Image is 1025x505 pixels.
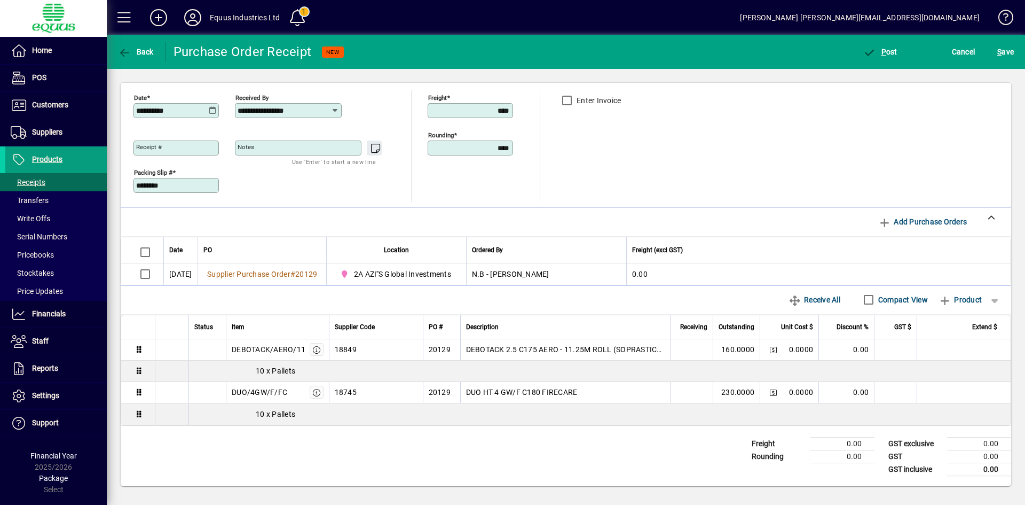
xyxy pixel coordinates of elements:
[384,244,409,256] span: Location
[203,244,321,256] div: PO
[460,382,671,403] td: DUO HT 4 GW/F C180 FIRECARE
[423,339,460,361] td: 20129
[810,450,874,463] td: 0.00
[860,42,900,61] button: Post
[290,270,295,278] span: #
[894,321,911,333] span: GST $
[5,228,107,246] a: Serial Numbers
[107,42,165,61] app-page-header-button: Back
[32,128,62,136] span: Suppliers
[32,418,59,427] span: Support
[990,2,1012,37] a: Knowledge Base
[5,383,107,409] a: Settings
[972,321,997,333] span: Extend $
[766,342,780,357] button: Change Price Levels
[32,337,49,345] span: Staff
[354,269,451,279] span: 2A AZI''S Global Investments
[30,452,77,460] span: Financial Year
[176,8,210,27] button: Profile
[134,94,147,101] mat-label: Date
[883,437,947,450] td: GST exclusive
[203,268,321,280] a: Supplier Purchase Order#20129
[32,364,58,372] span: Reports
[818,382,874,403] td: 0.00
[883,463,947,476] td: GST inclusive
[781,321,813,333] span: Unit Cost $
[39,474,68,483] span: Package
[189,366,1011,376] div: 10 x Pallets
[713,339,760,361] td: 160.0000
[32,391,59,400] span: Settings
[235,94,269,101] mat-label: Received by
[335,321,375,333] span: Supplier Code
[232,387,287,398] div: DUO/4GW/F/FC
[428,131,454,138] mat-label: Rounding
[947,463,1011,476] td: 0.00
[818,339,874,361] td: 0.00
[881,48,886,56] span: P
[429,321,443,333] span: PO #
[863,48,897,56] span: ost
[329,382,423,403] td: 18745
[163,263,198,285] td: [DATE]
[5,282,107,300] a: Price Updates
[5,173,107,191] a: Receipts
[952,43,975,60] span: Cancel
[11,232,67,241] span: Serial Numbers
[337,268,455,281] span: 2A AZI''S Global Investments
[874,212,971,231] button: Add Purchase Orders
[423,382,460,403] td: 20129
[11,251,54,259] span: Pricebooks
[5,65,107,91] a: POS
[789,344,814,355] span: 0.0000
[232,344,305,355] div: DEBOTACK/AERO/11
[194,321,213,333] span: Status
[136,143,162,151] mat-label: Receipt #
[766,385,780,400] button: Change Price Levels
[11,269,54,277] span: Stocktakes
[207,270,290,278] span: Supplier Purchase Order
[713,382,760,403] td: 230.0000
[329,339,423,361] td: 18849
[5,410,107,437] a: Support
[740,9,980,26] div: [PERSON_NAME] [PERSON_NAME][EMAIL_ADDRESS][DOMAIN_NAME]
[626,263,1011,285] td: 0.00
[428,94,447,101] mat-label: Freight
[11,196,49,205] span: Transfers
[11,178,45,187] span: Receipts
[883,450,947,463] td: GST
[5,246,107,264] a: Pricebooks
[947,437,1011,450] td: 0.00
[141,8,176,27] button: Add
[746,450,810,463] td: Rounding
[995,42,1016,61] button: Save
[632,244,997,256] div: Freight (excl GST)
[466,263,626,285] td: N.B - [PERSON_NAME]
[232,321,245,333] span: Item
[238,143,254,151] mat-label: Notes
[5,37,107,64] a: Home
[933,290,987,309] button: Product
[169,244,192,256] div: Date
[174,43,312,60] div: Purchase Order Receipt
[169,244,183,256] span: Date
[837,321,869,333] span: Discount %
[789,291,840,308] span: Receive All
[295,270,317,278] span: 20129
[5,191,107,209] a: Transfers
[32,309,66,318] span: Financials
[326,49,340,56] span: NEW
[5,119,107,146] a: Suppliers
[32,100,68,109] span: Customers
[876,294,928,305] label: Compact View
[472,244,503,256] span: Ordered By
[5,264,107,282] a: Stocktakes
[11,214,50,223] span: Write Offs
[118,48,154,56] span: Back
[680,321,707,333] span: Receiving
[32,46,52,55] span: Home
[189,409,1011,419] div: 10 x Pallets
[719,321,754,333] span: Outstanding
[5,209,107,228] a: Write Offs
[746,437,810,450] td: Freight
